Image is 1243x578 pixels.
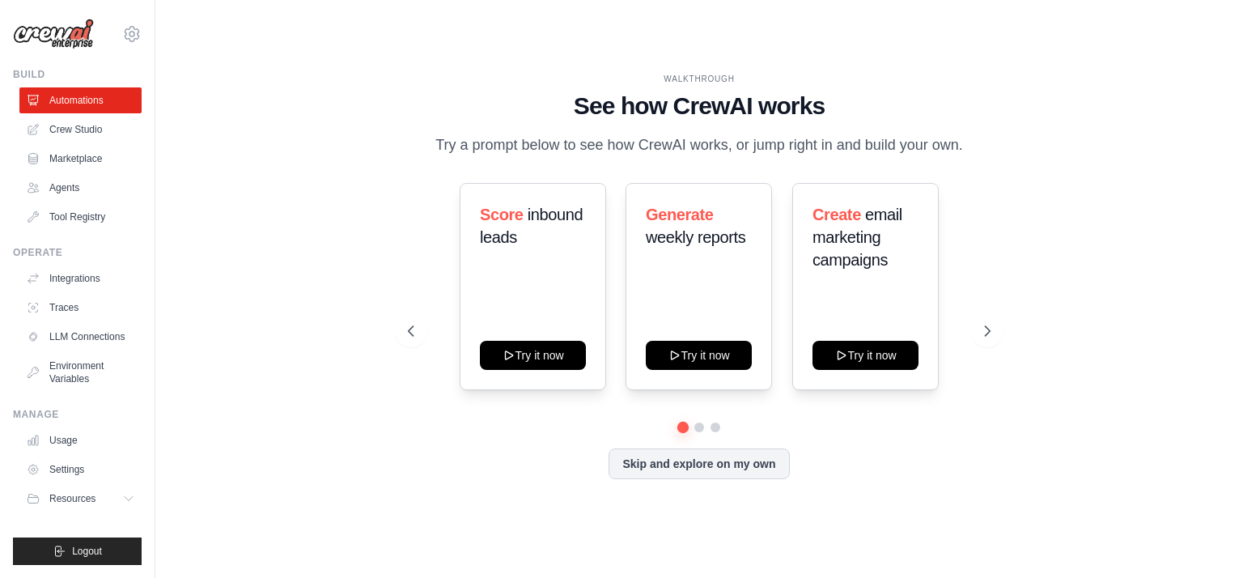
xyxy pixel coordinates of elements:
[19,457,142,482] a: Settings
[19,175,142,201] a: Agents
[408,91,991,121] h1: See how CrewAI works
[609,448,789,479] button: Skip and explore on my own
[13,408,142,421] div: Manage
[13,246,142,259] div: Operate
[19,204,142,230] a: Tool Registry
[72,545,102,558] span: Logout
[19,324,142,350] a: LLM Connections
[812,206,902,269] span: email marketing campaigns
[480,206,583,246] span: inbound leads
[812,206,861,223] span: Create
[480,206,524,223] span: Score
[13,68,142,81] div: Build
[19,146,142,172] a: Marketplace
[19,353,142,392] a: Environment Variables
[646,228,745,246] span: weekly reports
[646,206,714,223] span: Generate
[19,486,142,512] button: Resources
[19,427,142,453] a: Usage
[812,341,918,370] button: Try it now
[49,492,95,505] span: Resources
[408,73,991,85] div: WALKTHROUGH
[480,341,586,370] button: Try it now
[13,19,94,49] img: Logo
[19,295,142,321] a: Traces
[13,538,142,565] button: Logout
[19,266,142,291] a: Integrations
[427,134,971,157] p: Try a prompt below to see how CrewAI works, or jump right in and build your own.
[19,87,142,113] a: Automations
[19,117,142,142] a: Crew Studio
[646,341,752,370] button: Try it now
